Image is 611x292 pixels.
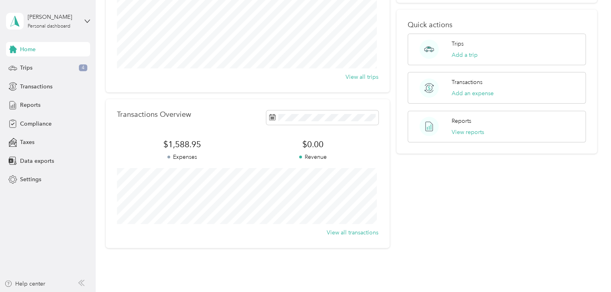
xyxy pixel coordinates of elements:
[452,128,484,136] button: View reports
[452,78,482,86] p: Transactions
[452,117,471,125] p: Reports
[20,138,34,146] span: Taxes
[20,82,52,91] span: Transactions
[20,157,54,165] span: Data exports
[452,40,464,48] p: Trips
[79,64,87,72] span: 4
[28,13,78,21] div: [PERSON_NAME]
[28,24,70,29] div: Personal dashboard
[20,45,36,54] span: Home
[408,21,586,29] p: Quick actions
[117,139,247,150] span: $1,588.95
[247,139,378,150] span: $0.00
[566,247,611,292] iframe: Everlance-gr Chat Button Frame
[247,153,378,161] p: Revenue
[4,280,45,288] button: Help center
[346,73,378,81] button: View all trips
[452,51,478,59] button: Add a trip
[20,64,32,72] span: Trips
[117,153,247,161] p: Expenses
[20,101,40,109] span: Reports
[117,110,191,119] p: Transactions Overview
[452,89,494,98] button: Add an expense
[20,175,41,184] span: Settings
[327,228,378,237] button: View all transactions
[20,120,52,128] span: Compliance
